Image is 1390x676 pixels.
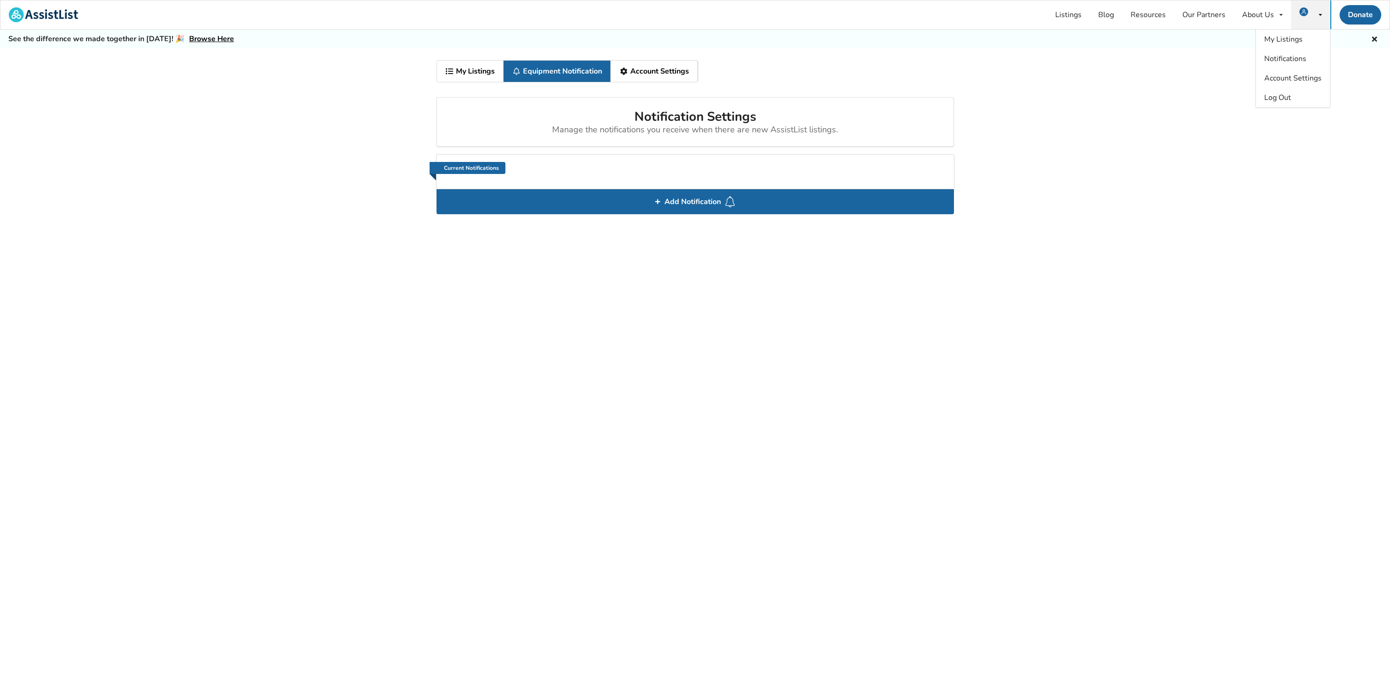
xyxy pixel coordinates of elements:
[1299,7,1308,16] img: user icon
[189,34,234,44] a: Browse Here
[661,194,725,209] span: Add Notification
[430,162,505,174] a: Current Notifications
[504,61,611,82] a: Equipment Notification
[1047,0,1090,29] a: Listings
[437,61,504,82] a: My Listings
[437,189,954,214] div: Add Notification
[1122,0,1174,29] a: Resources
[444,125,946,135] div: Manage the notifications you receive when there are new AssistList listings.
[444,109,946,135] h2: Notification Settings
[611,61,698,82] a: Account Settings
[1174,0,1234,29] a: Our Partners
[1264,93,1291,103] span: Log Out
[9,7,78,22] img: assistlist-logo
[1264,54,1306,64] span: Notifications
[8,34,234,44] h5: See the difference we made together in [DATE]! 🎉
[1264,73,1322,83] span: Account Settings
[1090,0,1122,29] a: Blog
[1264,34,1303,44] span: My Listings
[1242,11,1274,19] div: About Us
[1340,5,1381,25] a: Donate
